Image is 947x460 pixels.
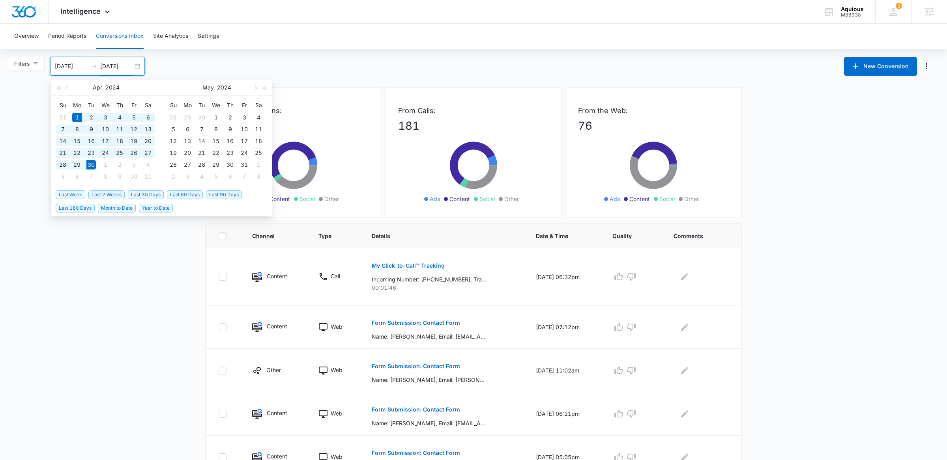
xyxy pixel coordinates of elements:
[168,113,178,122] div: 28
[225,172,235,181] div: 6
[127,123,141,135] td: 2024-04-12
[678,364,691,377] button: Edit Comments
[504,195,519,203] span: Other
[84,123,98,135] td: 2024-04-09
[240,125,249,134] div: 10
[86,125,96,134] div: 9
[60,7,101,15] span: Intelligence
[225,136,235,146] div: 16
[197,113,206,122] div: 30
[195,123,209,135] td: 2024-05-07
[479,195,495,203] span: Social
[372,263,445,268] p: My Click-to-Call™ Tracking
[372,419,487,427] p: Name: [PERSON_NAME], Email: [EMAIL_ADDRESS][DOMAIN_NAME], Phone: [PHONE_NUMBER], What can we help...
[209,159,223,171] td: 2024-05-29
[127,171,141,183] td: 2024-05-10
[266,366,281,374] p: Other
[127,147,141,159] td: 2024-04-26
[98,112,112,123] td: 2024-04-03
[209,135,223,147] td: 2024-05-15
[526,392,603,436] td: [DATE] 06:21pm
[70,99,84,112] th: Mo
[86,136,96,146] div: 16
[98,135,112,147] td: 2024-04-17
[115,172,124,181] div: 9
[526,305,603,349] td: [DATE] 07:12pm
[56,112,70,123] td: 2024-03-31
[223,171,237,183] td: 2024-06-06
[209,123,223,135] td: 2024-05-08
[129,113,138,122] div: 5
[98,159,112,171] td: 2024-05-01
[141,147,155,159] td: 2024-04-27
[195,99,209,112] th: Tu
[252,232,288,240] span: Channel
[209,112,223,123] td: 2024-05-01
[56,204,95,212] span: Last 180 Days
[398,117,549,134] p: 181
[70,112,84,123] td: 2024-04-01
[240,148,249,158] div: 24
[841,6,864,12] div: account name
[86,148,96,158] div: 23
[58,136,67,146] div: 14
[86,172,96,181] div: 7
[251,123,266,135] td: 2024-05-11
[115,136,124,146] div: 18
[211,148,221,158] div: 22
[8,57,45,71] button: Filters
[211,136,221,146] div: 15
[70,123,84,135] td: 2024-04-08
[254,148,263,158] div: 25
[88,190,125,199] span: Last 2 Weeks
[197,172,206,181] div: 4
[180,135,195,147] td: 2024-05-13
[209,99,223,112] th: We
[372,283,517,292] p: 00:01:46
[223,99,237,112] th: Th
[183,148,192,158] div: 20
[143,148,153,158] div: 27
[251,159,266,171] td: 2024-06-01
[129,125,138,134] div: 12
[112,171,127,183] td: 2024-05-09
[129,136,138,146] div: 19
[112,112,127,123] td: 2024-04-04
[143,160,153,169] div: 4
[372,376,487,384] p: Name: [PERSON_NAME], Email: [PERSON_NAME][EMAIL_ADDRESS][DOMAIN_NAME], Phone: [PHONE_NUMBER], Wha...
[183,125,192,134] div: 6
[153,24,188,49] button: Site Analytics
[115,148,124,158] div: 25
[183,160,192,169] div: 27
[197,136,206,146] div: 14
[536,232,582,240] span: Date & Time
[129,172,138,181] div: 10
[223,135,237,147] td: 2024-05-16
[896,3,902,9] span: 1
[318,232,341,240] span: Type
[56,159,70,171] td: 2024-04-28
[48,24,86,49] button: Period Reports
[14,60,30,68] span: Filters
[197,148,206,158] div: 21
[251,135,266,147] td: 2024-05-18
[168,160,178,169] div: 26
[58,172,67,181] div: 5
[70,135,84,147] td: 2024-04-15
[166,112,180,123] td: 2024-04-28
[240,160,249,169] div: 31
[115,125,124,134] div: 11
[526,248,603,305] td: [DATE] 06:32pm
[223,123,237,135] td: 2024-05-09
[324,195,339,203] span: Other
[143,136,153,146] div: 20
[129,160,138,169] div: 3
[168,172,178,181] div: 2
[93,80,102,95] button: Apr
[84,135,98,147] td: 2024-04-16
[180,147,195,159] td: 2024-05-20
[115,160,124,169] div: 2
[84,171,98,183] td: 2024-05-07
[331,272,340,280] p: Call
[101,136,110,146] div: 17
